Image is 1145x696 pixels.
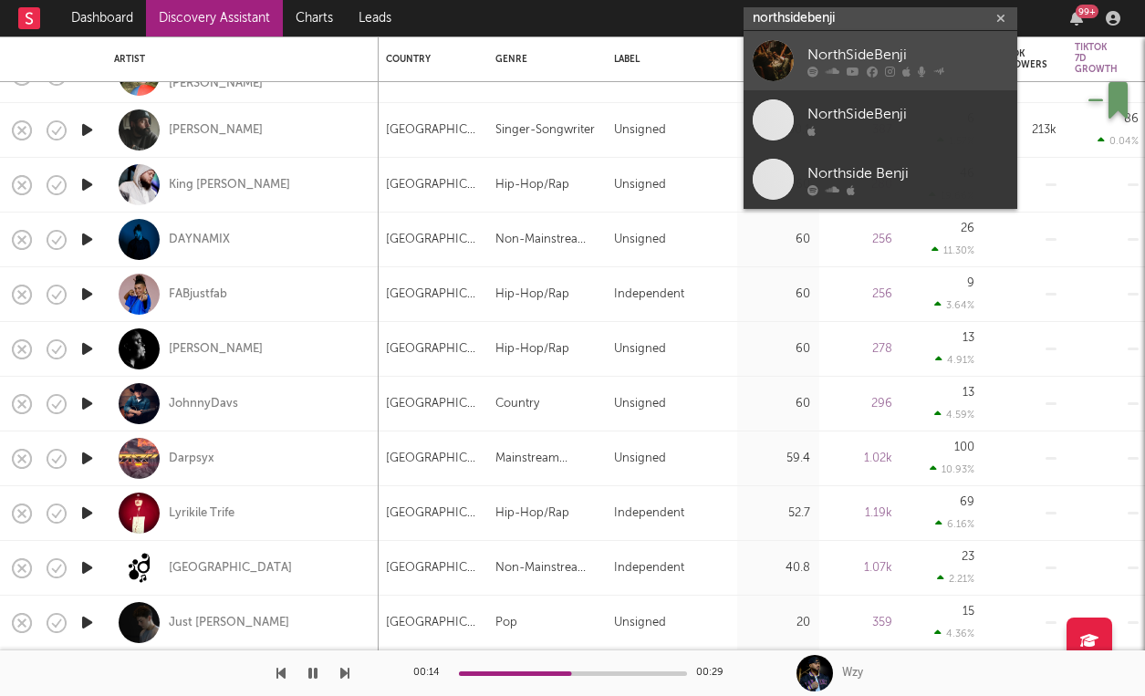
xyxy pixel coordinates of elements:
a: Darpsyx [169,451,214,467]
div: Wzy [842,665,863,681]
div: 1.19k [828,503,892,525]
div: Hip-Hop/Rap [495,284,569,306]
div: Singer-Songwriter [495,119,595,141]
a: FABjustfab [169,286,227,303]
div: 13 [963,387,974,399]
div: 359 [828,612,892,634]
div: 00:29 [696,662,733,684]
div: [GEOGRAPHIC_DATA] [386,612,477,634]
div: Tiktok 7D Growth [1075,42,1118,75]
div: NorthSideBenji [807,103,1008,125]
div: 26 [961,223,974,234]
div: 40.8 [746,557,810,579]
a: Just [PERSON_NAME] [169,615,289,631]
div: 00:14 [413,662,450,684]
div: Unsigned [614,174,666,196]
a: DAYNAMIX [169,232,230,248]
a: Northside Benji [744,150,1017,209]
div: [GEOGRAPHIC_DATA] [386,393,477,415]
div: Unsigned [614,448,666,470]
div: [GEOGRAPHIC_DATA] [386,338,477,360]
button: 99+ [1070,11,1083,26]
div: Label [614,54,719,65]
div: NorthSideBenji [807,44,1008,66]
div: [GEOGRAPHIC_DATA] [386,557,477,579]
div: 15 [963,606,974,618]
div: 4.59 % [934,409,974,421]
div: 10.93 % [930,463,974,475]
div: 52.7 [746,503,810,525]
div: 213k [993,119,1057,141]
div: Non-Mainstream Electronic [495,229,596,251]
div: 0.04 % [1098,135,1139,147]
div: 69 [960,496,974,508]
div: Country [495,393,539,415]
div: 99 + [1076,5,1098,18]
div: 2.21 % [937,573,974,585]
div: 1.07k [828,557,892,579]
div: 256 [828,284,892,306]
a: King [PERSON_NAME] [169,177,290,193]
div: Country [386,54,468,65]
a: [GEOGRAPHIC_DATA] [169,560,292,577]
div: 13 [963,332,974,344]
input: Search for artists [744,7,1017,30]
a: NorthSideBenji [744,90,1017,150]
div: Unsigned [614,229,666,251]
div: 4.36 % [934,628,974,639]
div: Pop [495,612,517,634]
div: Non-Mainstream Electronic [495,557,596,579]
div: 11.30 % [932,244,974,256]
div: Hip-Hop/Rap [495,174,569,196]
div: [GEOGRAPHIC_DATA] [386,229,477,251]
div: [GEOGRAPHIC_DATA] [386,284,477,306]
div: Mainstream Electronic [495,448,596,470]
div: 278 [828,338,892,360]
div: 296 [828,393,892,415]
div: [GEOGRAPHIC_DATA] [386,119,477,141]
div: 3.64 % [934,299,974,311]
div: 20 [746,612,810,634]
div: Unsigned [614,393,666,415]
div: 1.02k [828,448,892,470]
div: Unsigned [614,338,666,360]
div: Independent [614,557,684,579]
a: [PERSON_NAME] [169,341,263,358]
div: Hip-Hop/Rap [495,338,569,360]
div: 100 [954,441,974,453]
div: Northside Benji [807,162,1008,184]
a: NorthSideBenji [744,31,1017,90]
div: Hip-Hop/Rap [495,503,569,525]
div: 9 [967,277,974,289]
div: 6.16 % [935,518,974,530]
div: Genre [495,54,587,65]
div: 23 [962,551,974,563]
div: 59.4 [746,448,810,470]
div: 60 [746,229,810,251]
div: Independent [614,503,684,525]
div: [GEOGRAPHIC_DATA] [386,174,477,196]
div: 256 [828,229,892,251]
div: Artist [114,54,360,65]
a: Lyrikile Trife [169,505,234,522]
a: JohnnyDavs [169,396,238,412]
div: 4.91 % [935,354,974,366]
div: [GEOGRAPHIC_DATA] [386,503,477,525]
div: [GEOGRAPHIC_DATA] [386,448,477,470]
div: Unsigned [614,119,666,141]
a: [PERSON_NAME] [169,122,263,139]
div: Unsigned [614,612,666,634]
div: 60 [746,338,810,360]
div: 60 [746,284,810,306]
div: Tiktok Followers [993,48,1047,70]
